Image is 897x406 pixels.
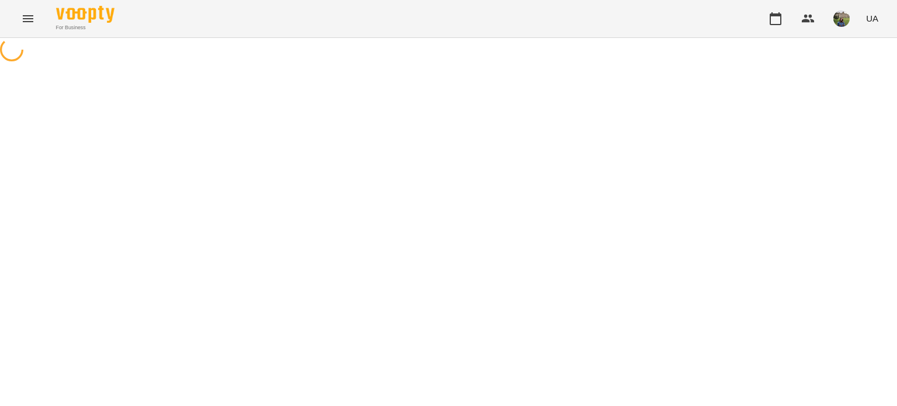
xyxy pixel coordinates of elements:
[14,5,42,33] button: Menu
[56,6,114,23] img: Voopty Logo
[833,11,850,27] img: f01d4343db5c932fedd74e1c54090270.jpg
[861,8,883,29] button: UA
[866,12,878,25] span: UA
[56,24,114,32] span: For Business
